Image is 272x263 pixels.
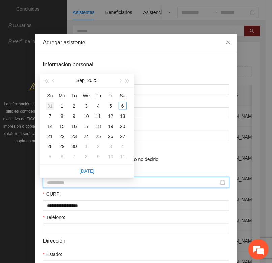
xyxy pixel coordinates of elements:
input: Apellido 2: [43,131,229,141]
td: 2025-09-13 [117,111,129,121]
td: 2025-09-03 [80,101,92,111]
div: 19 [107,122,115,130]
input: Fecha de nacimiento: [47,179,219,186]
div: 26 [107,132,115,140]
div: 17 [82,122,90,130]
div: 9 [94,153,102,161]
div: 30 [70,142,78,151]
div: 4 [94,102,102,110]
th: Sa [117,90,129,101]
td: 2025-09-14 [44,121,56,131]
div: 2 [94,142,102,151]
div: 10 [107,153,115,161]
th: Su [44,90,56,101]
div: 5 [107,102,115,110]
div: 5 [46,153,54,161]
td: 2025-09-09 [68,111,80,121]
td: 2025-10-08 [80,152,92,162]
div: 9 [70,112,78,120]
input: Teléfono: [43,224,229,234]
td: 2025-09-17 [80,121,92,131]
td: 2025-09-16 [68,121,80,131]
label: Teléfono: [43,213,65,221]
td: 2025-10-10 [104,152,117,162]
td: 2025-09-27 [117,131,129,141]
div: 27 [119,132,127,140]
div: 1 [58,102,66,110]
div: 20 [119,122,127,130]
div: 8 [58,112,66,120]
th: Th [92,90,104,101]
input: Apellido 1: [43,107,229,118]
button: 2025 [87,74,98,87]
th: Fr [104,90,117,101]
div: 24 [82,132,90,140]
span: close [225,40,231,45]
td: 2025-10-02 [92,141,104,152]
div: 7 [70,153,78,161]
div: Minimizar ventana de chat en vivo [111,3,127,20]
div: 15 [58,122,66,130]
td: 2025-09-21 [44,131,56,141]
td: 2025-09-29 [56,141,68,152]
label: Estado: [43,251,62,258]
div: 4 [119,142,127,151]
td: 2025-09-24 [80,131,92,141]
div: 21 [46,132,54,140]
td: 2025-09-07 [44,111,56,121]
div: 29 [58,142,66,151]
td: 2025-09-15 [56,121,68,131]
td: 2025-09-02 [68,101,80,111]
div: 6 [119,102,127,110]
div: 11 [94,112,102,120]
div: 18 [94,122,102,130]
td: 2025-09-06 [117,101,129,111]
td: 2025-09-18 [92,121,104,131]
div: 8 [82,153,90,161]
td: 2025-09-22 [56,131,68,141]
textarea: Escriba su mensaje y pulse “Intro” [3,184,128,207]
td: 2025-09-05 [104,101,117,111]
td: 2025-10-09 [92,152,104,162]
label: CURP: [43,190,61,198]
span: Dirección [43,237,66,245]
div: 31 [46,102,54,110]
td: 2025-10-07 [68,152,80,162]
span: Estamos en línea. [39,90,93,158]
div: 2 [70,102,78,110]
input: Nombre: [43,84,229,95]
td: 2025-08-31 [44,101,56,111]
td: 2025-09-04 [92,101,104,111]
td: 2025-10-11 [117,152,129,162]
div: 3 [82,102,90,110]
div: 22 [58,132,66,140]
th: We [80,90,92,101]
td: 2025-10-01 [80,141,92,152]
span: Información personal [43,60,93,69]
td: 2025-09-28 [44,141,56,152]
div: 12 [107,112,115,120]
div: 23 [70,132,78,140]
td: 2025-09-25 [92,131,104,141]
div: 6 [58,153,66,161]
a: [DATE] [80,168,94,174]
div: Chatee con nosotros ahora [35,34,113,43]
div: 11 [119,153,127,161]
div: 28 [46,142,54,151]
button: Sep [76,74,85,87]
td: 2025-09-19 [104,121,117,131]
div: 7 [46,112,54,120]
div: 14 [46,122,54,130]
button: Close [219,34,237,52]
div: 13 [119,112,127,120]
div: 10 [82,112,90,120]
div: 3 [107,142,115,151]
td: 2025-10-05 [44,152,56,162]
div: 25 [94,132,102,140]
th: Tu [68,90,80,101]
td: 2025-10-04 [117,141,129,152]
td: 2025-09-01 [56,101,68,111]
td: 2025-09-12 [104,111,117,121]
div: 16 [70,122,78,130]
th: Mo [56,90,68,101]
